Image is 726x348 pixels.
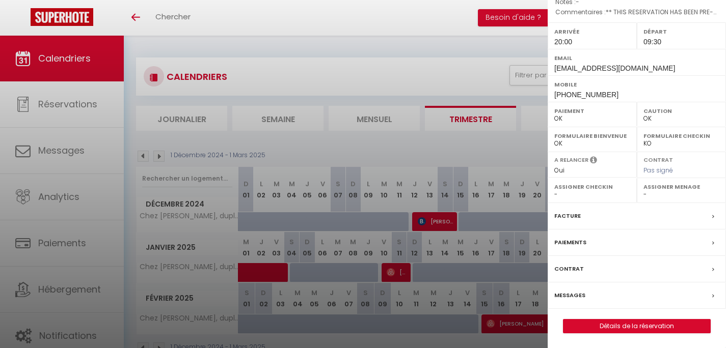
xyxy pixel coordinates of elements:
[643,38,661,46] span: 09:30
[683,302,718,340] iframe: Chat
[554,79,719,90] label: Mobile
[643,26,719,37] label: Départ
[554,106,630,116] label: Paiement
[555,7,718,17] p: Commentaires :
[554,290,585,301] label: Messages
[554,64,675,72] span: [EMAIL_ADDRESS][DOMAIN_NAME]
[643,166,673,175] span: Pas signé
[554,237,586,248] label: Paiements
[554,91,619,99] span: [PHONE_NUMBER]
[643,131,719,141] label: Formulaire Checkin
[554,131,630,141] label: Formulaire Bienvenue
[554,38,572,46] span: 20:00
[554,53,719,63] label: Email
[554,26,630,37] label: Arrivée
[554,182,630,192] label: Assigner Checkin
[643,106,719,116] label: Caution
[563,319,711,333] button: Détails de la réservation
[554,264,584,274] label: Contrat
[563,320,710,333] a: Détails de la réservation
[8,4,39,35] button: Ouvrir le widget de chat LiveChat
[643,182,719,192] label: Assigner Menage
[643,156,673,162] label: Contrat
[554,211,581,221] label: Facture
[590,156,597,167] i: Sélectionner OUI si vous souhaiter envoyer les séquences de messages post-checkout
[554,156,588,164] label: A relancer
